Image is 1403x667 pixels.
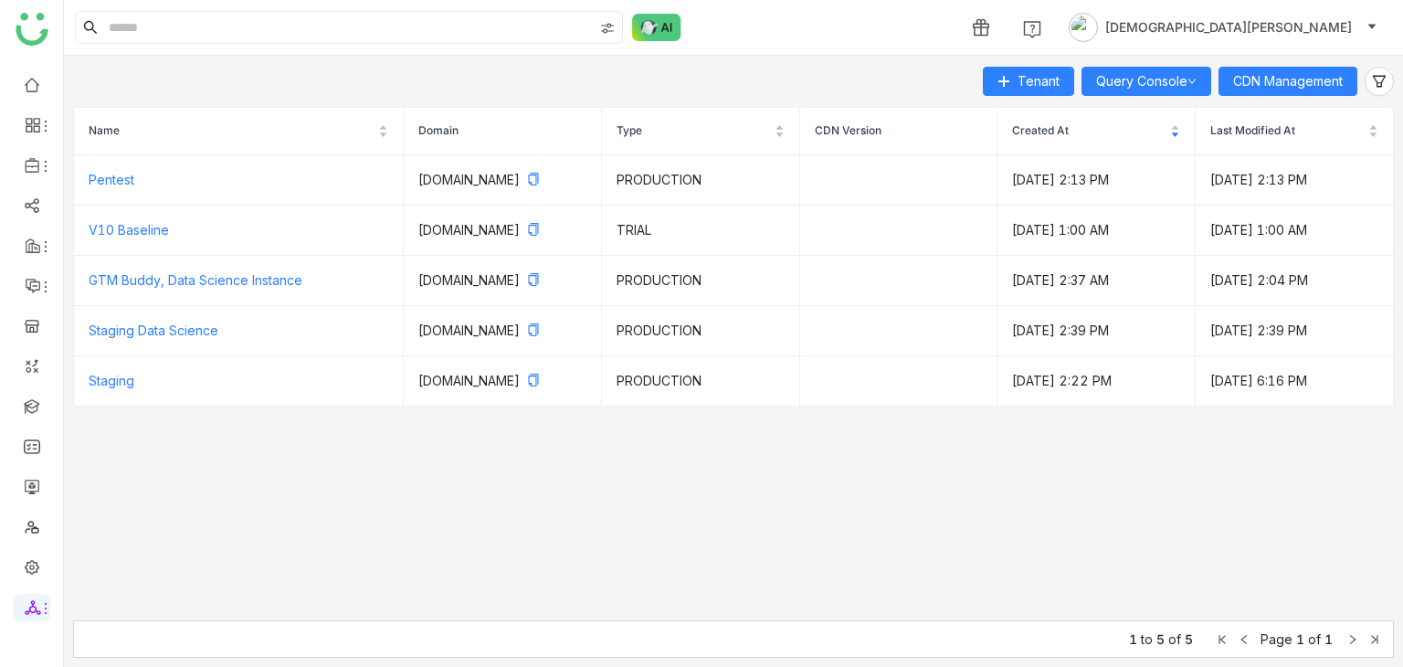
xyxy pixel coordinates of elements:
a: Staging Data Science [89,323,218,338]
td: PRODUCTION [602,356,800,407]
span: 1 [1324,631,1333,647]
img: logo [16,13,48,46]
img: avatar [1069,13,1098,42]
td: [DATE] 1:00 AM [997,206,1196,256]
td: PRODUCTION [602,155,800,206]
a: Pentest [89,172,134,187]
td: [DATE] 2:13 PM [997,155,1196,206]
span: to [1141,631,1153,647]
a: GTM Buddy, Data Science Instance [89,272,302,288]
button: CDN Management [1218,67,1357,96]
span: 5 [1156,631,1165,647]
span: Tenant [1018,71,1060,91]
button: Query Console [1081,67,1211,96]
img: ask-buddy-normal.svg [632,14,681,41]
td: [DATE] 1:00 AM [1196,206,1394,256]
td: [DATE] 2:39 PM [1196,306,1394,356]
button: Tenant [983,67,1074,96]
a: Query Console [1096,73,1197,89]
th: Domain [404,108,602,155]
td: [DATE] 2:37 AM [997,256,1196,306]
p: [DOMAIN_NAME] [418,371,586,391]
img: help.svg [1023,20,1041,38]
span: 5 [1185,631,1193,647]
span: [DEMOGRAPHIC_DATA][PERSON_NAME] [1105,17,1352,37]
th: CDN Version [800,108,998,155]
a: Staging [89,373,134,388]
span: CDN Management [1233,71,1343,91]
td: [DATE] 2:13 PM [1196,155,1394,206]
p: [DOMAIN_NAME] [418,220,586,240]
span: Page [1261,631,1292,647]
span: 1 [1296,631,1304,647]
img: search-type.svg [600,21,615,36]
td: [DATE] 2:39 PM [997,306,1196,356]
p: [DOMAIN_NAME] [418,270,586,291]
span: of [1168,631,1181,647]
td: [DATE] 2:22 PM [997,356,1196,407]
td: PRODUCTION [602,306,800,356]
td: PRODUCTION [602,256,800,306]
p: [DOMAIN_NAME] [418,170,586,190]
p: [DOMAIN_NAME] [418,321,586,341]
span: of [1308,631,1321,647]
td: [DATE] 6:16 PM [1196,356,1394,407]
span: 1 [1129,631,1137,647]
td: TRIAL [602,206,800,256]
button: [DEMOGRAPHIC_DATA][PERSON_NAME] [1065,13,1381,42]
a: V10 Baseline [89,222,169,238]
td: [DATE] 2:04 PM [1196,256,1394,306]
